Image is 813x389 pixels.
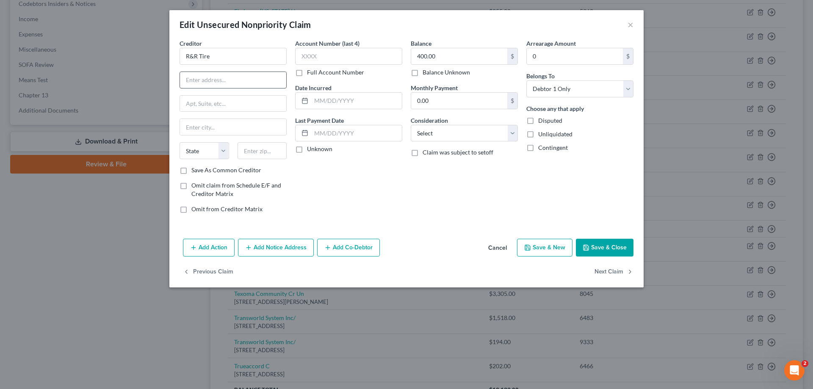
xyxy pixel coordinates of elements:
[576,239,633,257] button: Save & Close
[295,39,359,48] label: Account Number (last 4)
[538,117,562,124] span: Disputed
[527,48,623,64] input: 0.00
[802,360,808,367] span: 2
[180,48,287,65] input: Search creditor by name...
[191,205,263,212] span: Omit from Creditor Matrix
[191,182,281,197] span: Omit claim from Schedule E/F and Creditor Matrix
[526,104,584,113] label: Choose any that apply
[180,96,286,112] input: Apt, Suite, etc...
[411,116,448,125] label: Consideration
[595,263,633,281] button: Next Claim
[238,239,314,257] button: Add Notice Address
[526,39,576,48] label: Arrearage Amount
[423,68,470,77] label: Balance Unknown
[295,116,344,125] label: Last Payment Date
[538,130,572,138] span: Unliquidated
[784,360,805,381] iframe: Intercom live chat
[411,83,458,92] label: Monthly Payment
[411,39,431,48] label: Balance
[623,48,633,64] div: $
[628,19,633,30] button: ×
[311,93,402,109] input: MM/DD/YYYY
[517,239,572,257] button: Save & New
[180,40,202,47] span: Creditor
[526,72,555,80] span: Belongs To
[180,19,311,30] div: Edit Unsecured Nonpriority Claim
[183,263,233,281] button: Previous Claim
[295,48,402,65] input: XXXX
[411,93,507,109] input: 0.00
[180,72,286,88] input: Enter address...
[411,48,507,64] input: 0.00
[183,239,235,257] button: Add Action
[538,144,568,151] span: Contingent
[295,83,332,92] label: Date Incurred
[180,119,286,135] input: Enter city...
[507,48,517,64] div: $
[317,239,380,257] button: Add Co-Debtor
[311,125,402,141] input: MM/DD/YYYY
[307,145,332,153] label: Unknown
[307,68,364,77] label: Full Account Number
[238,142,287,159] input: Enter zip...
[507,93,517,109] div: $
[481,240,514,257] button: Cancel
[423,149,493,156] span: Claim was subject to setoff
[191,166,261,174] label: Save As Common Creditor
